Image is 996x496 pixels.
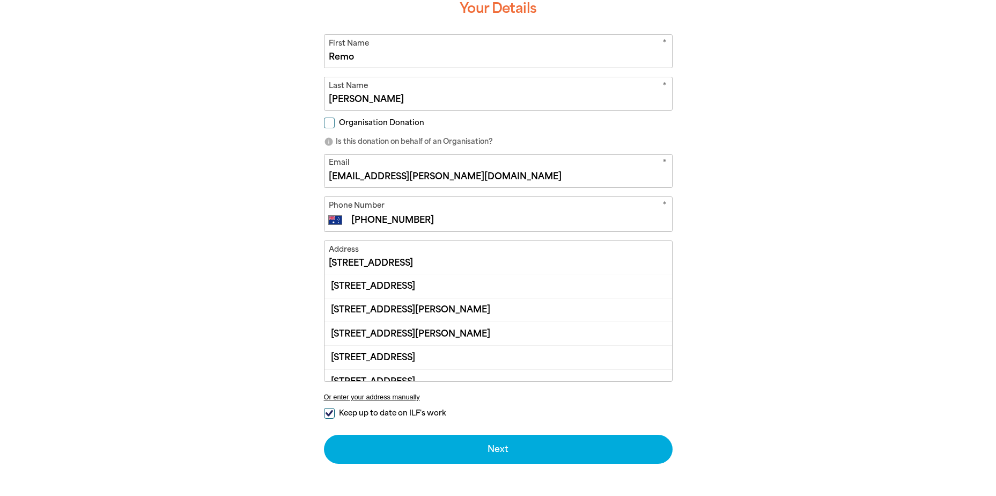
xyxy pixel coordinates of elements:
[324,408,335,419] input: Keep up to date on ILF's work
[324,136,673,147] p: Is this donation on behalf of an Organisation?
[339,118,424,128] span: Organisation Donation
[324,137,334,147] i: info
[324,298,672,322] div: [STREET_ADDRESS][PERSON_NAME]
[324,322,672,345] div: [STREET_ADDRESS][PERSON_NAME]
[324,118,335,128] input: Organisation Donation
[324,369,672,393] div: [STREET_ADDRESS]
[324,393,673,401] button: Or enter your address manually
[324,274,672,297] div: [STREET_ADDRESS]
[324,345,672,369] div: [STREET_ADDRESS]
[324,435,673,464] button: Next
[662,200,667,213] i: Required
[339,408,446,418] span: Keep up to date on ILF's work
